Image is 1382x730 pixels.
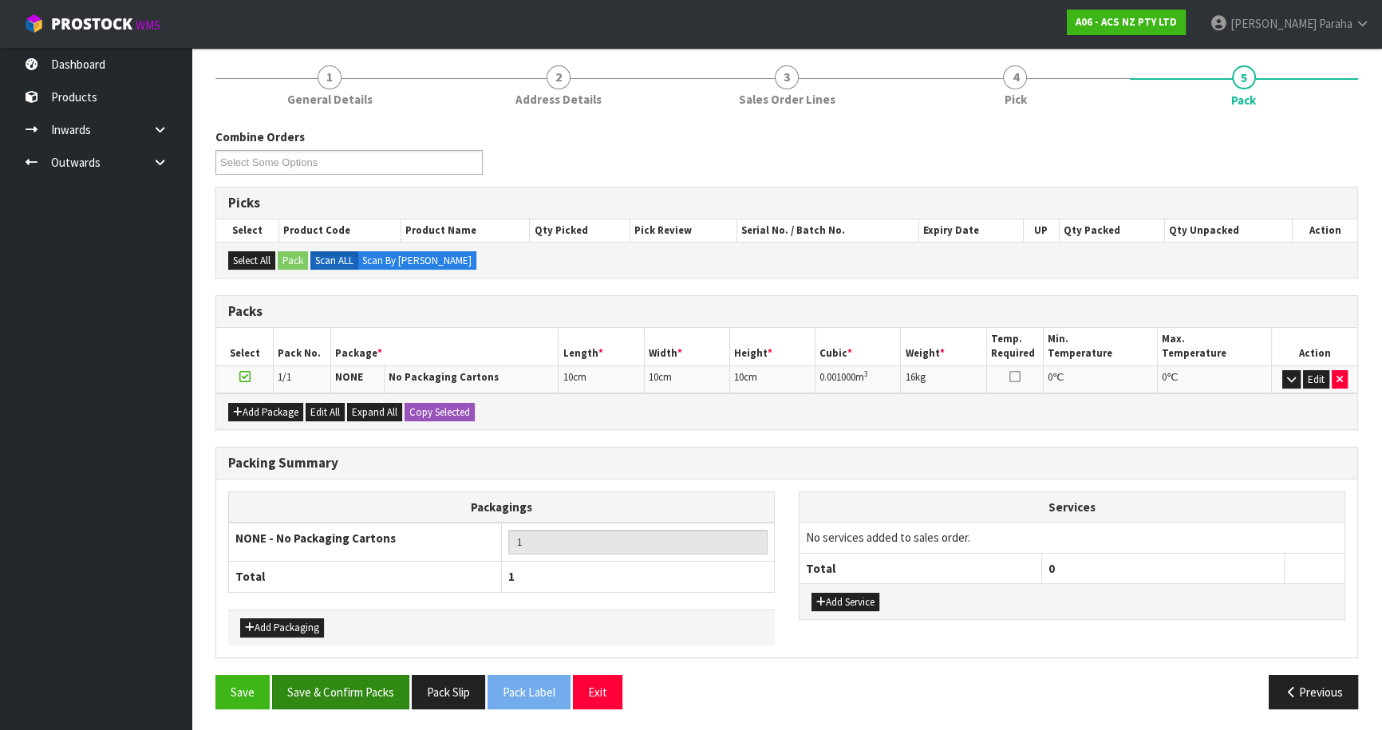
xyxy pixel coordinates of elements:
th: Weight [901,328,986,365]
th: Min. Temperature [1044,328,1158,365]
span: 2 [547,65,571,89]
strong: No Packaging Cartons [389,370,499,384]
span: 0 [1048,561,1055,576]
td: No services added to sales order. [800,523,1344,553]
button: Expand All [347,403,402,422]
td: cm [729,365,815,393]
span: Pick [1004,91,1026,108]
button: Edit All [306,403,345,422]
th: Package [330,328,559,365]
th: Cubic [815,328,901,365]
th: Expiry Date [918,219,1023,242]
th: UP [1023,219,1059,242]
th: Pack No. [274,328,331,365]
span: 16 [905,370,914,384]
th: Action [1292,219,1357,242]
th: Action [1272,328,1357,365]
span: 10 [734,370,744,384]
span: 1 [508,569,515,584]
label: Scan ALL [310,251,358,270]
h3: Picks [228,195,1345,211]
td: ℃ [1158,365,1272,393]
strong: NONE - No Packaging Cartons [235,531,396,546]
span: 10 [563,370,572,384]
th: Max. Temperature [1158,328,1272,365]
sup: 3 [864,369,868,379]
th: Width [644,328,729,365]
th: Qty Picked [530,219,630,242]
span: Paraha [1319,16,1352,31]
h3: Packs [228,304,1345,319]
img: cube-alt.png [24,14,44,34]
th: Pick Review [630,219,737,242]
span: 5 [1232,65,1256,89]
th: Product Code [278,219,401,242]
td: kg [901,365,986,393]
span: 10 [649,370,658,384]
th: Product Name [401,219,530,242]
span: 4 [1003,65,1027,89]
span: 1 [318,65,342,89]
th: Temp. Required [986,328,1044,365]
button: Save [215,675,270,709]
td: cm [644,365,729,393]
button: Pack Label [488,675,571,709]
th: Qty Packed [1059,219,1164,242]
strong: A06 - ACS NZ PTY LTD [1076,15,1177,29]
span: Pack [1231,92,1256,109]
button: Pack [278,251,308,270]
th: Serial No. / Batch No. [737,219,919,242]
button: Save & Confirm Packs [272,675,409,709]
button: Exit [573,675,622,709]
th: Services [800,492,1344,523]
button: Add Packaging [240,618,324,637]
span: 0 [1048,370,1052,384]
button: Edit [1303,370,1329,389]
button: Add Service [811,593,879,612]
span: 0 [1162,370,1167,384]
button: Select All [228,251,275,270]
a: A06 - ACS NZ PTY LTD [1067,10,1186,35]
h3: Packing Summary [228,456,1345,471]
span: Sales Order Lines [739,91,835,108]
span: 3 [775,65,799,89]
th: Total [800,553,1042,583]
td: cm [559,365,644,393]
span: Address Details [515,91,602,108]
th: Qty Unpacked [1165,219,1293,242]
button: Pack Slip [412,675,485,709]
button: Previous [1269,675,1358,709]
td: m [815,365,901,393]
span: Pack [215,116,1358,721]
span: ProStock [51,14,132,34]
th: Packagings [229,491,775,523]
span: Expand All [352,405,397,419]
th: Total [229,562,502,592]
label: Combine Orders [215,128,305,145]
td: ℃ [1044,365,1158,393]
span: 0.001000 [819,370,855,384]
th: Select [216,219,278,242]
span: General Details [287,91,373,108]
th: Select [216,328,274,365]
button: Add Package [228,403,303,422]
strong: NONE [335,370,363,384]
span: 1/1 [278,370,291,384]
button: Copy Selected [405,403,475,422]
label: Scan By [PERSON_NAME] [357,251,476,270]
th: Length [559,328,644,365]
small: WMS [136,18,160,33]
th: Height [729,328,815,365]
span: [PERSON_NAME] [1230,16,1317,31]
